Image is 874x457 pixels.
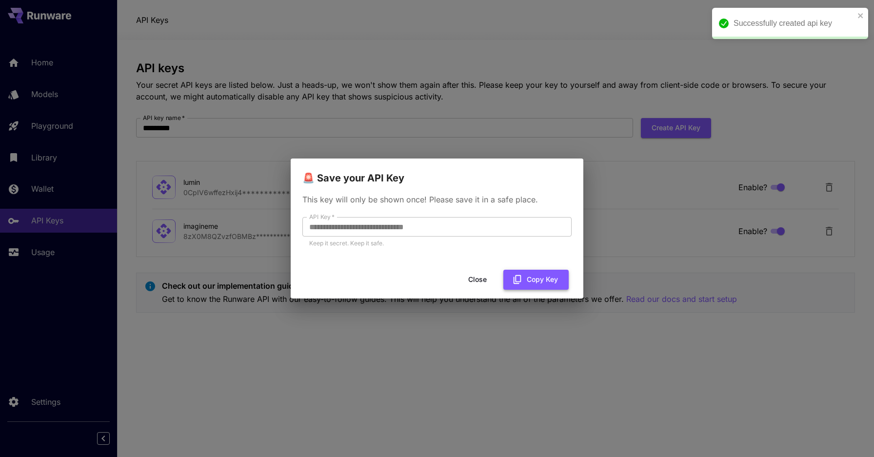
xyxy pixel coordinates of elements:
[503,270,569,290] button: Copy Key
[309,213,335,221] label: API Key
[734,18,854,29] div: Successfully created api key
[309,238,565,248] p: Keep it secret. Keep it safe.
[291,159,583,186] h2: 🚨 Save your API Key
[857,12,864,20] button: close
[456,270,499,290] button: Close
[302,194,572,205] p: This key will only be shown once! Please save it in a safe place.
